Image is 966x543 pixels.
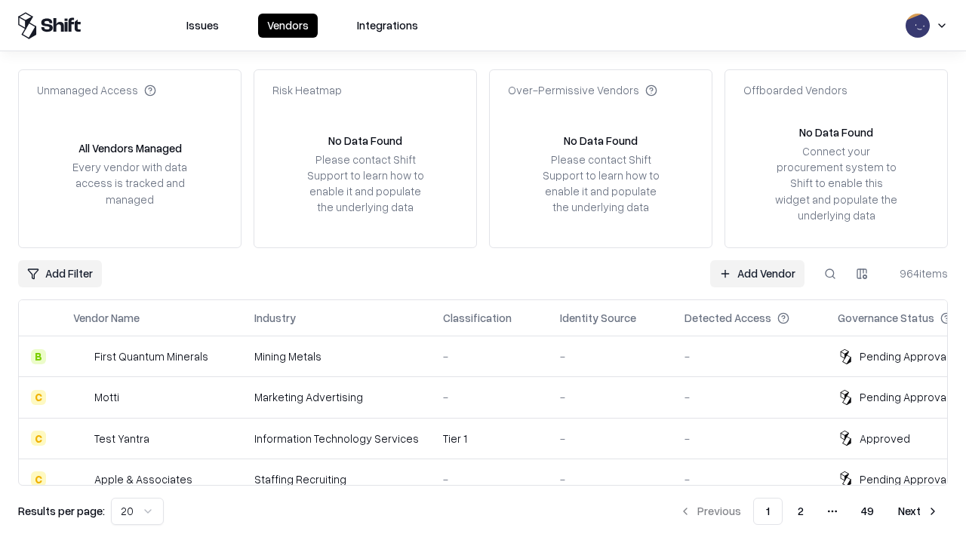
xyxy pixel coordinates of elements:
div: Motti [94,389,119,405]
div: Tier 1 [443,431,536,446]
div: - [560,389,660,405]
div: Governance Status [838,310,934,326]
button: Add Filter [18,260,102,287]
div: Please contact Shift Support to learn how to enable it and populate the underlying data [303,152,428,216]
button: Next [889,498,948,525]
button: 1 [753,498,783,525]
button: Issues [177,14,228,38]
div: 964 items [888,265,948,281]
div: No Data Found [564,133,638,149]
div: - [685,431,814,446]
div: Over-Permissive Vendors [508,82,657,98]
div: Connect your procurement system to Shift to enable this widget and populate the underlying data [774,143,899,223]
p: Results per page: [18,503,105,519]
div: B [31,349,46,364]
div: Test Yantra [94,431,149,446]
button: Vendors [258,14,318,38]
div: - [560,471,660,487]
div: Marketing Advertising [254,389,419,405]
div: Apple & Associates [94,471,192,487]
img: Motti [73,390,88,405]
div: Identity Source [560,310,636,326]
div: No Data Found [328,133,402,149]
div: Risk Heatmap [272,82,342,98]
div: Industry [254,310,296,326]
div: No Data Found [799,124,873,140]
div: - [560,431,660,446]
div: - [685,389,814,405]
img: First Quantum Minerals [73,349,88,364]
div: Staffing Recruiting [254,471,419,487]
div: - [685,348,814,364]
div: Unmanaged Access [37,82,156,98]
div: - [443,348,536,364]
button: 49 [849,498,886,525]
div: Pending Approval [860,348,949,364]
div: - [560,348,660,364]
div: Mining Metals [254,348,419,364]
div: - [685,471,814,487]
div: Offboarded Vendors [743,82,848,98]
div: Information Technology Services [254,431,419,446]
div: Pending Approval [860,389,949,405]
nav: pagination [670,498,948,525]
img: Test Yantra [73,431,88,446]
div: C [31,471,46,486]
div: - [443,471,536,487]
div: Detected Access [685,310,771,326]
div: C [31,390,46,405]
a: Add Vendor [710,260,804,287]
div: - [443,389,536,405]
div: Every vendor with data access is tracked and managed [67,159,192,207]
div: C [31,431,46,446]
button: Integrations [348,14,427,38]
img: Apple & Associates [73,471,88,486]
div: Classification [443,310,512,326]
div: Pending Approval [860,471,949,487]
div: All Vendors Managed [78,140,182,156]
div: First Quantum Minerals [94,348,208,364]
div: Vendor Name [73,310,140,326]
div: Approved [860,431,910,446]
button: 2 [786,498,816,525]
div: Please contact Shift Support to learn how to enable it and populate the underlying data [538,152,663,216]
